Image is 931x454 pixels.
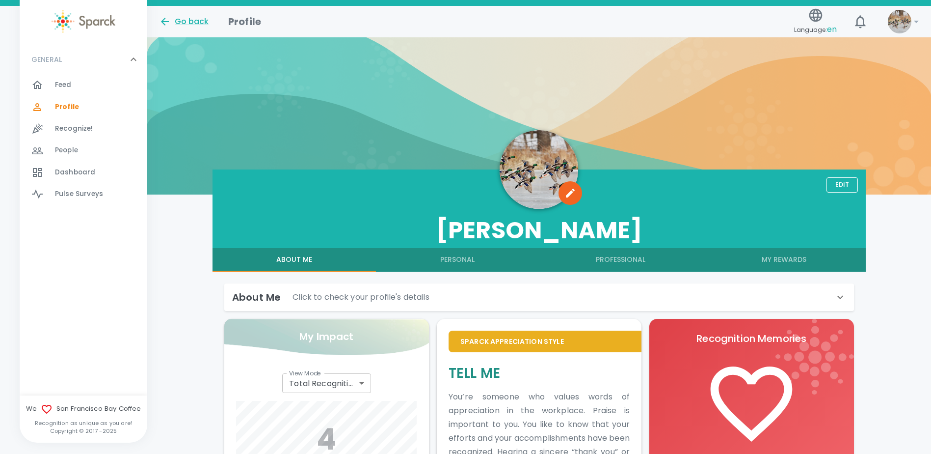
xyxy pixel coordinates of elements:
[775,319,854,395] img: logo
[289,369,321,377] label: View Mode
[661,331,842,346] p: Recognition Memories
[826,177,858,193] button: Edit
[20,419,147,427] p: Recognition as unique as you are!
[20,140,147,161] a: People
[159,16,209,28] button: Go back
[20,162,147,183] a: Dashboard
[213,248,376,272] button: About Me
[213,248,866,272] div: full width tabs
[293,291,429,303] p: Click to check your profile's details
[31,55,62,64] p: GENERAL
[282,373,371,393] div: Total Recognitions
[55,145,78,155] span: People
[827,24,837,35] span: en
[228,14,261,29] h1: Profile
[20,10,147,33] a: Sparck logo
[20,74,147,209] div: GENERAL
[449,364,630,382] h5: Tell Me
[299,329,353,344] p: My Impact
[55,189,103,199] span: Pulse Surveys
[20,403,147,415] span: We San Francisco Bay Coffee
[888,10,911,33] img: Picture of Jason
[20,96,147,118] a: Profile
[213,217,866,244] h3: [PERSON_NAME]
[702,248,866,272] button: My Rewards
[224,284,854,311] div: About MeClick to check your profile's details
[500,130,578,209] img: Picture of Jason Victorino
[20,45,147,74] div: GENERAL
[20,74,147,96] a: Feed
[232,289,281,305] h6: About Me
[55,124,93,134] span: Recognize!
[376,248,539,272] button: Personal
[20,427,147,435] p: Copyright © 2017 - 2025
[55,168,95,177] span: Dashboard
[20,183,147,205] a: Pulse Surveys
[460,337,630,346] p: Sparck Appreciation Style
[20,118,147,140] a: Recognize!
[55,80,72,90] span: Feed
[55,102,79,112] span: Profile
[539,248,702,272] button: Professional
[794,23,837,36] span: Language:
[790,4,841,39] button: Language:en
[52,10,115,33] img: Sparck logo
